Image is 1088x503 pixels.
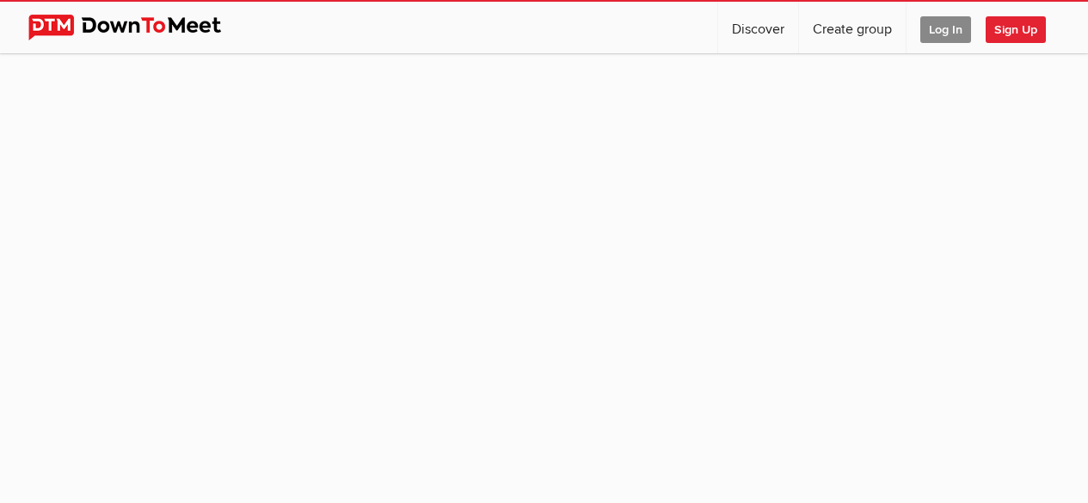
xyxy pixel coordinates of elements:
span: Log In [920,16,971,43]
img: DownToMeet [28,15,248,40]
a: Log In [907,2,985,53]
a: Create group [799,2,906,53]
a: Sign Up [986,2,1060,53]
a: Discover [718,2,798,53]
span: Sign Up [986,16,1046,43]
